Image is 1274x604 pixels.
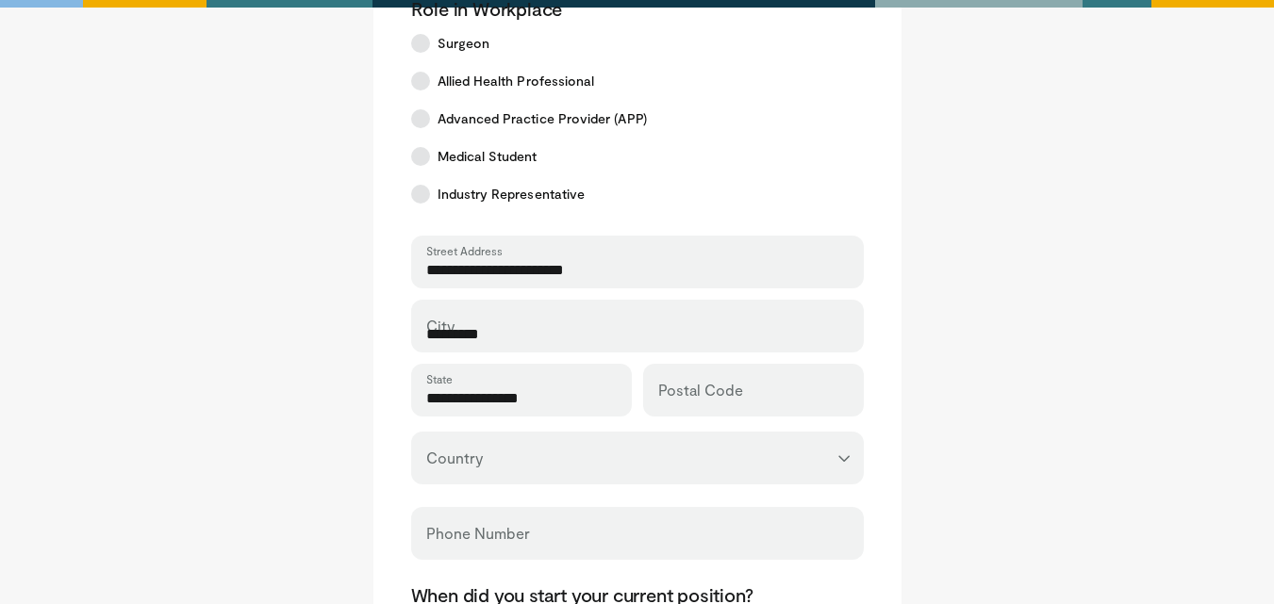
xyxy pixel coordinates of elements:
span: Industry Representative [438,185,586,204]
span: Allied Health Professional [438,72,595,90]
label: State [426,371,453,386]
label: City [426,307,455,345]
label: Street Address [426,243,503,258]
label: Postal Code [658,371,743,409]
span: Surgeon [438,34,490,53]
span: Advanced Practice Provider (APP) [438,109,647,128]
label: Phone Number [426,514,530,552]
span: Medical Student [438,147,538,166]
